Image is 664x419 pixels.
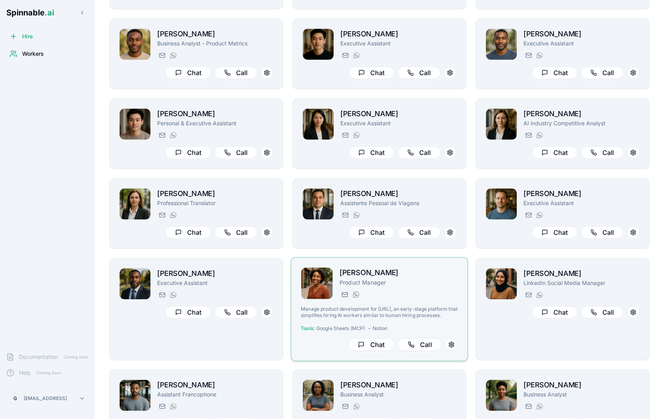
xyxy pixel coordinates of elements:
[316,325,365,332] span: Google Sheets (MCP)
[34,369,64,377] span: Coming Soon
[486,189,517,219] img: Julian Petrov
[523,279,640,287] p: LinkedIn Social Media Manager
[301,325,315,332] span: Tools:
[535,290,544,300] button: WhatsApp
[214,66,257,79] button: Call
[536,132,543,138] img: WhatsApp
[532,146,578,159] button: Chat
[536,212,543,218] img: WhatsApp
[523,40,640,47] p: Executive Assistant
[523,290,533,300] button: Send email to elena.patterson@getspinnable.ai
[214,226,257,239] button: Call
[301,268,333,299] img: Taylor Mitchell
[535,130,544,140] button: WhatsApp
[340,28,456,40] h2: [PERSON_NAME]
[165,306,211,319] button: Chat
[157,40,273,47] p: Business Analyst - Product Metrics
[581,306,624,319] button: Call
[535,51,544,60] button: WhatsApp
[157,279,273,287] p: Executive Assistant
[486,109,517,140] img: Anna Larsen
[157,28,273,40] h2: [PERSON_NAME]
[340,108,456,119] h2: [PERSON_NAME]
[157,268,273,279] h2: [PERSON_NAME]
[532,66,578,79] button: Chat
[532,226,578,239] button: Chat
[353,403,360,410] img: WhatsApp
[340,379,456,391] h2: [PERSON_NAME]
[340,188,456,199] h2: [PERSON_NAME]
[170,52,176,59] img: WhatsApp
[536,52,543,59] img: WhatsApp
[303,380,334,411] img: Isabella Martinez
[523,268,640,279] h2: [PERSON_NAME]
[22,32,33,40] span: Hire
[340,119,456,127] p: Executive Assistant
[168,290,178,300] button: WhatsApp
[486,268,517,299] img: Elena Patterson
[45,8,54,17] span: .ai
[532,306,578,319] button: Chat
[19,369,31,377] span: Help
[168,210,178,220] button: WhatsApp
[581,66,624,79] button: Call
[535,210,544,220] button: WhatsApp
[214,306,257,319] button: Call
[170,132,176,138] img: WhatsApp
[523,130,533,140] button: Send email to sidney.kapoor@getspinnable.ai
[120,268,150,299] img: Mateo Andersson
[349,146,394,159] button: Chat
[486,380,517,411] img: Emily Richardson
[581,146,624,159] button: Call
[165,66,211,79] button: Chat
[170,292,176,298] img: WhatsApp
[349,226,394,239] button: Chat
[6,391,88,406] button: G[EMAIL_ADDRESS]
[340,40,456,47] p: Executive Assistant
[351,402,361,411] button: WhatsApp
[536,292,543,298] img: WhatsApp
[523,391,640,398] p: Business Analyst
[351,210,361,220] button: WhatsApp
[13,395,17,402] span: G
[351,130,361,140] button: WhatsApp
[523,402,533,411] button: Send email to emily_richardson@getspinnable.ai
[340,130,350,140] button: Send email to toby.moreau@getspinnable.ai
[398,146,441,159] button: Call
[368,325,371,332] span: •
[348,338,394,351] button: Chat
[157,402,167,411] button: Send email to maxime.dubois@getspinnable.ai
[157,210,167,220] button: Send email to lucy.young@getspinnable.ai
[351,290,360,299] button: WhatsApp
[340,290,349,299] button: Send email to taylor.mitchell@getspinnable.ai
[157,108,273,119] h2: [PERSON_NAME]
[523,28,640,40] h2: [PERSON_NAME]
[120,109,150,140] img: Kaito Ahn
[353,52,360,59] img: WhatsApp
[157,391,273,398] p: Assistant Francophone
[168,51,178,60] button: WhatsApp
[523,188,640,199] h2: [PERSON_NAME]
[486,29,517,60] img: Adam Larsen
[340,199,456,207] p: Assistente Pessoal de Viagens
[353,212,360,218] img: WhatsApp
[303,29,334,60] img: Duc Goto
[523,210,533,220] button: Send email to john.blackwood@getspinnable.ai
[340,391,456,398] p: Business Analyst
[340,402,350,411] button: Send email to isabella.martinez@getspinnable.ai
[536,403,543,410] img: WhatsApp
[523,379,640,391] h2: [PERSON_NAME]
[165,146,211,159] button: Chat
[22,50,44,58] span: Workers
[120,29,150,60] img: Jonas Berg
[61,353,91,361] span: Coming Soon
[581,226,624,239] button: Call
[340,278,458,286] p: Product Manager
[157,130,167,140] button: Send email to kaito.ahn@getspinnable.ai
[120,189,150,219] img: Ingrid Gruber
[349,66,394,79] button: Chat
[157,199,273,207] p: Professional Translator
[535,402,544,411] button: WhatsApp
[398,226,441,239] button: Call
[523,199,640,207] p: Executive Assistant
